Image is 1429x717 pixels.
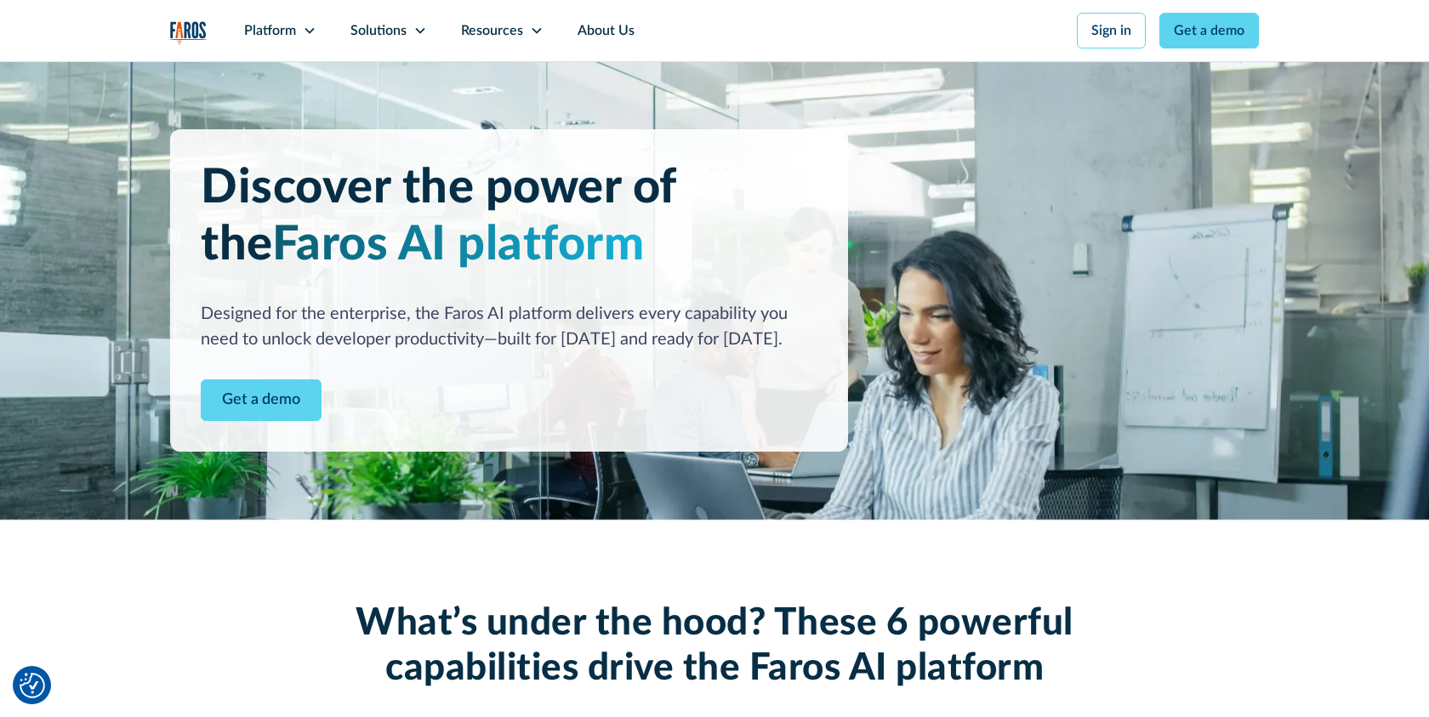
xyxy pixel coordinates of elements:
img: Logo of the analytics and reporting company Faros. [170,21,207,45]
div: Resources [461,20,523,41]
a: Get a demo [1159,13,1259,48]
span: Faros AI platform [272,221,645,269]
a: Sign in [1077,13,1146,48]
h2: What’s under the hood? These 6 powerful capabilities drive the Faros AI platform [323,601,1106,691]
div: Designed for the enterprise, the Faros AI platform delivers every capability you need to unlock d... [201,301,817,352]
h1: Discover the power of the [201,160,817,274]
div: Platform [244,20,296,41]
a: home [170,21,207,45]
div: Solutions [350,20,407,41]
a: Contact Modal [201,379,322,421]
button: Cookie Settings [20,673,45,698]
img: Revisit consent button [20,673,45,698]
